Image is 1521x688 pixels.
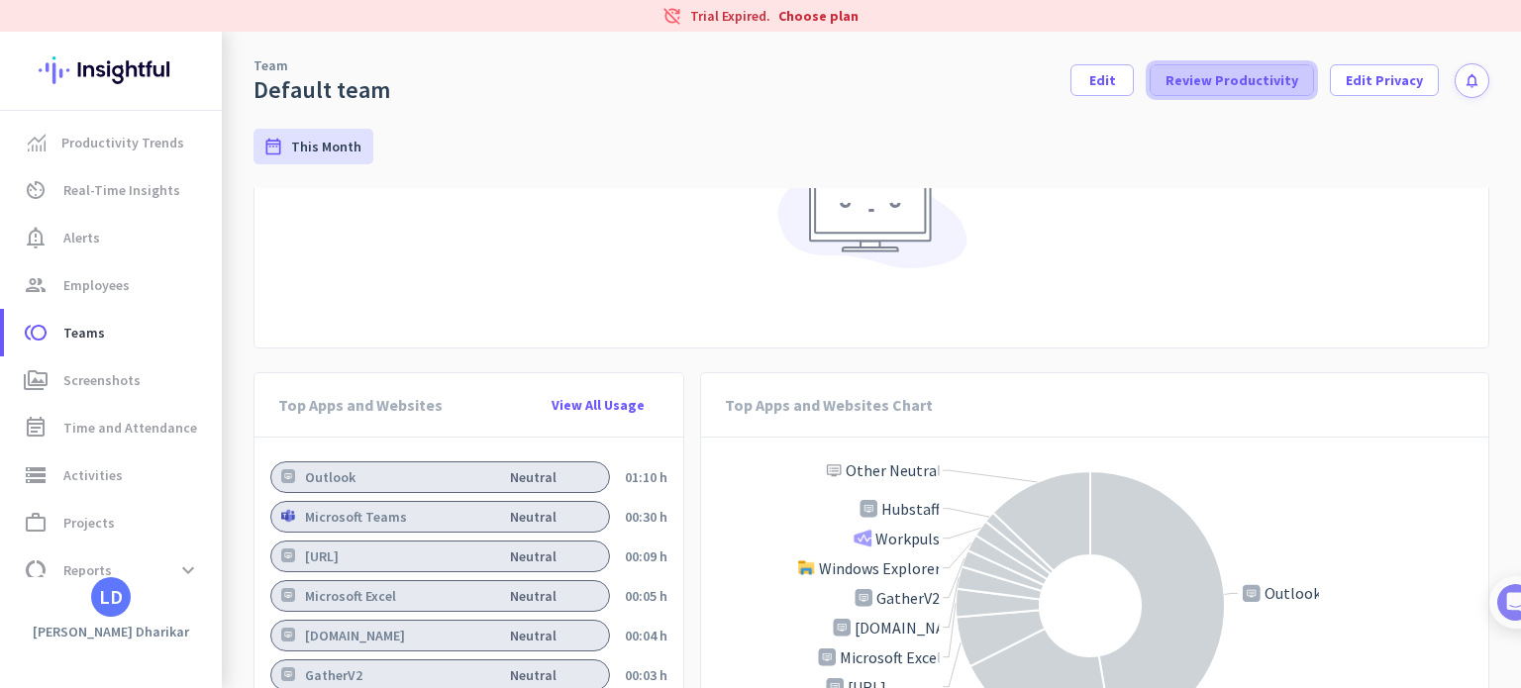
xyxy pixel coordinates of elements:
[881,499,940,519] span: Hubstaff
[305,468,355,486] div: Outlook
[778,6,859,26] a: Choose plan
[854,529,939,548] g: . . Workpuls
[510,668,609,682] div: neutral
[63,226,100,249] span: Alerts
[4,166,222,214] a: av_timerReal-Time Insights
[4,404,222,451] a: event_noteTime and Attendance
[63,178,180,202] span: Real-Time Insights
[833,619,851,637] img: universal-app-icon.svg
[876,588,940,608] span: GatherV2
[818,648,836,666] img: universal-app-icon.svg
[253,75,390,105] div: Default team
[24,463,48,487] i: storage
[39,32,183,109] img: Insightful logo
[1150,64,1314,96] button: Review Productivity
[510,629,609,642] div: neutral
[846,460,942,480] span: Other Neutral
[263,137,283,156] i: date_range
[4,451,222,499] a: storageActivities
[24,558,48,582] i: data_usage
[510,510,609,524] div: neutral
[860,499,939,519] g: . . Hubstaff
[510,549,609,563] div: neutral
[4,309,222,356] a: tollTeams
[63,511,115,535] span: Projects
[28,134,46,151] img: menu-item
[4,214,222,261] a: notification_importantAlerts
[63,321,105,344] span: Teams
[24,368,48,392] i: perm_media
[1346,70,1423,90] span: Edit Privacy
[1070,64,1134,96] button: Edit
[63,463,123,487] span: Activities
[662,6,682,26] i: update_disabled
[253,55,288,75] a: Team
[24,321,48,344] i: toll
[769,138,971,294] img: nothing-to-review.svg
[24,511,48,535] i: work_outline
[24,226,48,249] i: notification_important
[840,647,942,667] span: Microsoft Excel
[4,261,222,309] a: groupEmployees
[63,558,112,582] span: Reports
[1455,63,1489,98] button: notifications
[1330,64,1439,96] button: Edit Privacy
[1243,584,1319,604] g: . . Outlook
[833,618,939,638] g: . . chatgpt.com
[305,547,339,565] div: [URL]
[4,356,222,404] a: perm_mediaScreenshots
[860,500,877,518] img: universal-app-icon.svg
[875,529,940,548] span: Workpuls
[1166,70,1298,90] span: Review Productivity
[625,547,667,565] div: 00:09 h
[1243,585,1261,603] img: universal-app-icon.svg
[725,373,933,437] div: Top Apps and Websites Chart
[819,558,941,578] span: Windows Explorer
[797,559,815,577] img: bc261c0527941c576bc518bdf8cc2a8574f43cb9.png
[170,552,206,588] button: expand_more
[826,462,842,478] img: other-neutral.svg
[63,416,197,440] span: Time and Attendance
[855,589,872,607] img: universal-app-icon.svg
[625,587,667,605] div: 00:05 h
[305,627,405,644] div: [DOMAIN_NAME]
[305,587,396,605] div: Microsoft Excel
[24,416,48,440] i: event_note
[4,499,222,546] a: work_outlineProjects
[305,508,407,526] div: Microsoft Teams
[278,373,443,437] div: Top Apps and Websites
[24,273,48,297] i: group
[61,131,184,154] span: Productivity Trends
[625,627,667,644] div: 00:04 h
[281,548,295,562] img: universal-app-icon.svg
[855,588,939,608] g: . . GatherV2
[281,588,295,602] img: universal-app-icon.svg
[291,137,361,156] span: This Month
[826,460,939,480] g: . . Other Neutral
[24,178,48,202] i: av_timer
[797,558,939,578] g: . . Windows Explorer
[281,667,295,681] img: universal-app-icon.svg
[1089,70,1116,90] span: Edit
[625,508,667,526] div: 00:30 h
[1265,584,1321,604] span: Outlook
[855,618,971,638] span: [DOMAIN_NAME]
[281,469,295,483] img: universal-app-icon.svg
[4,119,222,166] a: menu-itemProductivity Trends
[4,546,222,594] a: data_usageReportsexpand_more
[552,395,645,415] span: View All Usage
[818,647,939,667] g: . . Microsoft Excel
[281,628,295,641] img: universal-app-icon.svg
[63,273,130,297] span: Employees
[63,368,141,392] span: Screenshots
[510,589,609,603] div: neutral
[537,387,659,423] button: View All Usage
[99,587,123,607] div: LD
[625,468,667,486] div: 01:10 h
[854,530,871,547] img: 57cc4874d5d67a8eb010779390894b2c036947ba.png
[281,509,295,523] img: 2be02b419d14dd928f3351743bf0ee46cc4471c5.png
[1464,72,1480,89] i: notifications
[510,470,609,484] div: neutral
[305,666,362,684] div: GatherV2
[625,666,667,684] div: 00:03 h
